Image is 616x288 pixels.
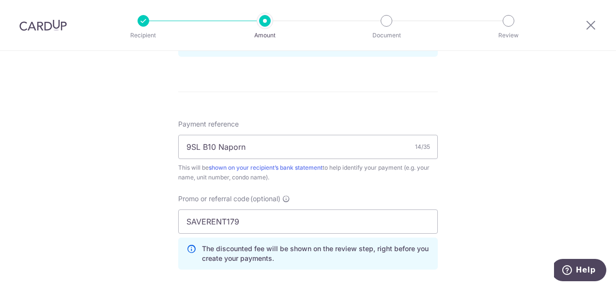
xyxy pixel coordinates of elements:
[229,31,301,40] p: Amount
[178,194,249,204] span: Promo or referral code
[19,19,67,31] img: CardUp
[108,31,179,40] p: Recipient
[178,119,239,129] span: Payment reference
[415,142,430,152] div: 14/35
[351,31,422,40] p: Document
[209,164,323,171] a: shown on your recipient’s bank statement
[554,259,606,283] iframe: Opens a widget where you can find more information
[178,163,438,182] div: This will be to help identify your payment (e.g. your name, unit number, condo name).
[202,244,430,263] p: The discounted fee will be shown on the review step, right before you create your payments.
[473,31,544,40] p: Review
[250,194,280,204] span: (optional)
